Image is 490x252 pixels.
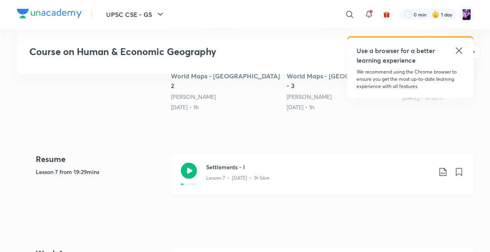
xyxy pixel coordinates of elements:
p: Lesson 7 • [DATE] • 1h 56m [207,174,270,182]
p: We recommend using the Chrome browser to ensure you get the most up-to-date learning experience w... [357,68,464,90]
button: avatar [380,8,393,21]
a: Company Logo [17,9,82,20]
img: Company Logo [17,9,82,18]
div: Sudarshan Gurjar [171,93,281,101]
h4: Resume [36,153,165,165]
h3: Settlements - I [207,163,432,171]
div: 16th Apr • 1h [171,103,281,111]
div: 17th Apr • 1h [287,103,396,111]
h5: World Maps - [GEOGRAPHIC_DATA] - 3 [287,71,396,90]
button: UPSC CSE - GS [102,6,170,23]
div: Sudarshan Gurjar [287,93,396,101]
h5: Use a browser for a better learning experience [357,46,437,65]
a: [PERSON_NAME] [287,93,332,100]
img: streak [432,10,440,18]
h5: Lesson 7 from 19:29mins [36,168,165,176]
h3: Course on Human & Economic Geography [30,46,344,57]
h5: World Maps - [GEOGRAPHIC_DATA] 2 [171,71,281,90]
a: [PERSON_NAME] [171,93,216,100]
img: avatar [383,11,390,18]
a: Settlements - ILesson 7 • [DATE] • 1h 56m [171,153,474,204]
img: Renu choudhary [460,8,474,21]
